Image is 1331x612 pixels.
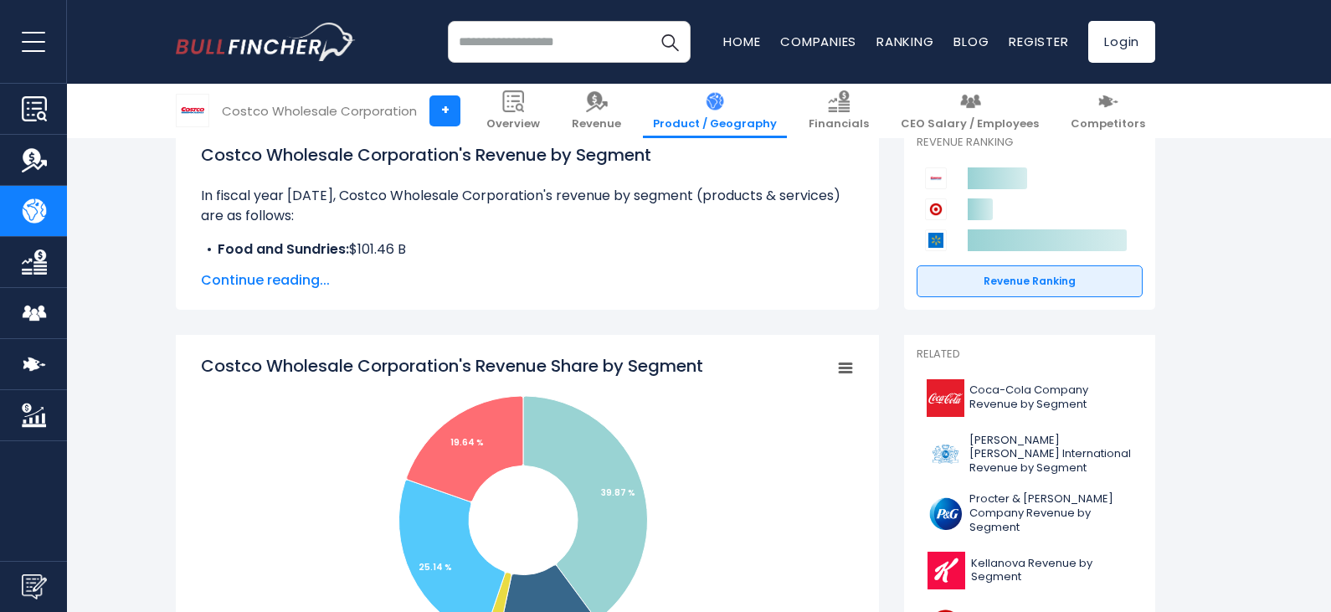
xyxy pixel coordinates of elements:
[1088,21,1155,63] a: Login
[419,561,452,573] tspan: 25.14 %
[429,95,460,126] a: +
[476,84,550,138] a: Overview
[969,383,1133,412] span: Coca-Cola Company Revenue by Segment
[969,492,1133,535] span: Procter & [PERSON_NAME] Company Revenue by Segment
[917,429,1143,481] a: [PERSON_NAME] [PERSON_NAME] International Revenue by Segment
[201,186,854,226] p: In fiscal year [DATE], Costco Wholesale Corporation's revenue by segment (products & services) ar...
[177,95,208,126] img: COST logo
[927,552,966,589] img: K logo
[901,117,1039,131] span: CEO Salary / Employees
[780,33,856,50] a: Companies
[176,23,356,61] a: Go to homepage
[653,117,777,131] span: Product / Geography
[201,270,854,291] span: Continue reading...
[925,229,947,251] img: Walmart competitors logo
[891,84,1049,138] a: CEO Salary / Employees
[601,486,635,499] tspan: 39.87 %
[917,265,1143,297] a: Revenue Ranking
[176,23,356,61] img: bullfincher logo
[649,21,691,63] button: Search
[1071,117,1145,131] span: Competitors
[201,239,854,260] li: $101.46 B
[927,435,964,473] img: PM logo
[917,136,1143,150] p: Revenue Ranking
[1009,33,1068,50] a: Register
[201,142,854,167] h1: Costco Wholesale Corporation's Revenue by Segment
[927,379,964,417] img: KO logo
[450,436,484,449] tspan: 19.64 %
[925,167,947,189] img: Costco Wholesale Corporation competitors logo
[723,33,760,50] a: Home
[809,117,869,131] span: Financials
[969,434,1133,476] span: [PERSON_NAME] [PERSON_NAME] International Revenue by Segment
[917,548,1143,594] a: Kellanova Revenue by Segment
[927,495,964,532] img: PG logo
[1061,84,1155,138] a: Competitors
[876,33,933,50] a: Ranking
[222,101,417,121] div: Costco Wholesale Corporation
[201,354,703,378] tspan: Costco Wholesale Corporation's Revenue Share by Segment
[643,84,787,138] a: Product / Geography
[917,488,1143,539] a: Procter & [PERSON_NAME] Company Revenue by Segment
[953,33,989,50] a: Blog
[562,84,631,138] a: Revenue
[486,117,540,131] span: Overview
[971,557,1133,585] span: Kellanova Revenue by Segment
[799,84,879,138] a: Financials
[917,375,1143,421] a: Coca-Cola Company Revenue by Segment
[925,198,947,220] img: Target Corporation competitors logo
[917,347,1143,362] p: Related
[218,239,349,259] b: Food and Sundries:
[572,117,621,131] span: Revenue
